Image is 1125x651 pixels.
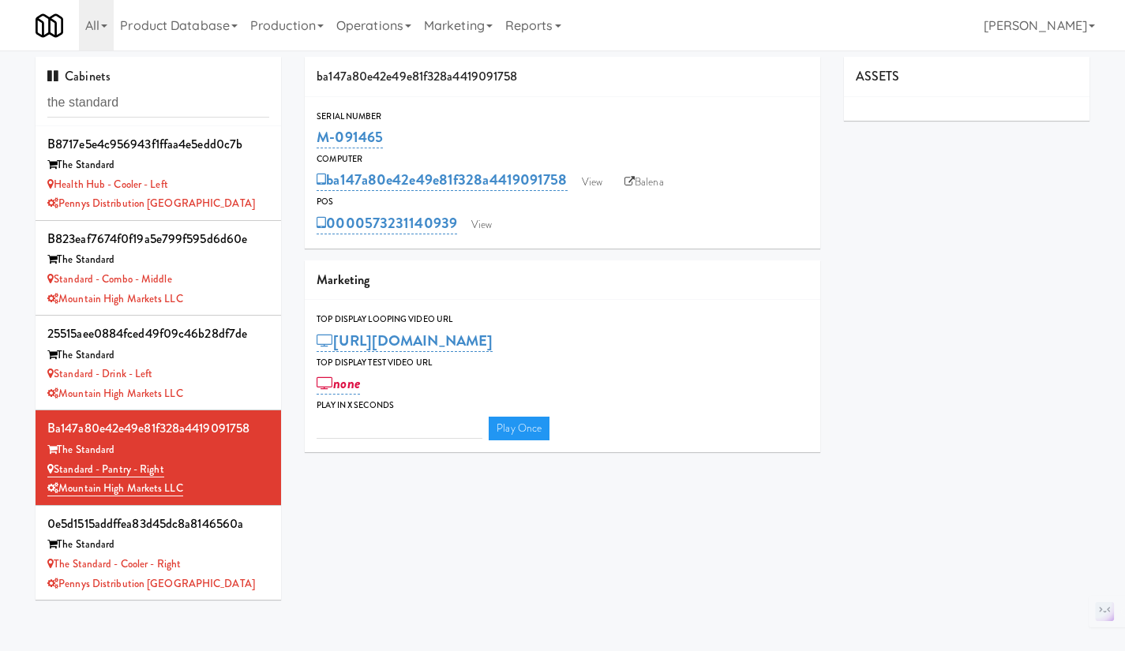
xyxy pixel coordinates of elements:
a: ba147a80e42e49e81f328a4419091758 [317,169,567,191]
div: The Standard [47,155,269,175]
a: Mountain High Markets LLC [47,291,183,306]
div: 0e5d1515addffea83d45dc8a8146560a [47,512,269,536]
li: 0e5d1515addffea83d45dc8a8146560aThe Standard The Standard - Cooler - RightPennys Distribution [GE... [36,506,281,600]
div: The Standard [47,250,269,270]
a: Standard - Combo - Middle [47,271,172,286]
a: Mountain High Markets LLC [47,386,183,401]
li: b823eaf7674f0f19a5e799f595d6d60eThe Standard Standard - Combo - MiddleMountain High Markets LLC [36,221,281,316]
div: Top Display Looping Video Url [317,312,808,327]
span: Cabinets [47,67,111,85]
a: Pennys Distribution [GEOGRAPHIC_DATA] [47,196,255,211]
a: Balena [617,170,672,194]
a: Standard - Drink - Left [47,366,152,381]
li: 25515aee0884fced49f09c46b28df7deThe Standard Standard - Drink - LeftMountain High Markets LLC [36,316,281,410]
a: Pennys Distribution [GEOGRAPHIC_DATA] [47,576,255,591]
div: Serial Number [317,109,808,125]
a: Standard - Pantry - Right [47,462,164,477]
span: ASSETS [856,67,900,85]
div: 25515aee0884fced49f09c46b28df7de [47,322,269,346]
div: The Standard [47,535,269,555]
a: Play Once [489,417,549,440]
div: Computer [317,152,808,167]
a: View [463,213,500,237]
div: Top Display Test Video Url [317,355,808,371]
div: The Standard [47,440,269,460]
div: The Standard [47,346,269,365]
a: none [317,372,360,395]
a: Health Hub - Cooler - Left [47,177,168,192]
a: Mountain High Markets LLC [47,481,183,496]
a: The Standard - Cooler - Right [47,556,181,571]
a: M-091465 [317,126,383,148]
li: ba147a80e42e49e81f328a4419091758The Standard Standard - Pantry - RightMountain High Markets LLC [36,410,281,505]
div: POS [317,194,808,210]
a: 0000573231140939 [317,212,457,234]
div: b823eaf7674f0f19a5e799f595d6d60e [47,227,269,251]
div: ba147a80e42e49e81f328a4419091758 [47,417,269,440]
div: ba147a80e42e49e81f328a4419091758 [305,57,820,97]
span: Marketing [317,271,369,289]
div: b8717e5e4c956943f1ffaa4e5edd0c7b [47,133,269,156]
input: Search cabinets [47,88,269,118]
img: Micromart [36,12,63,39]
a: View [574,170,610,194]
a: [URL][DOMAIN_NAME] [317,330,493,352]
li: b8717e5e4c956943f1ffaa4e5edd0c7bThe Standard Health Hub - Cooler - LeftPennys Distribution [GEOGR... [36,126,281,221]
div: Play in X seconds [317,398,808,413]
